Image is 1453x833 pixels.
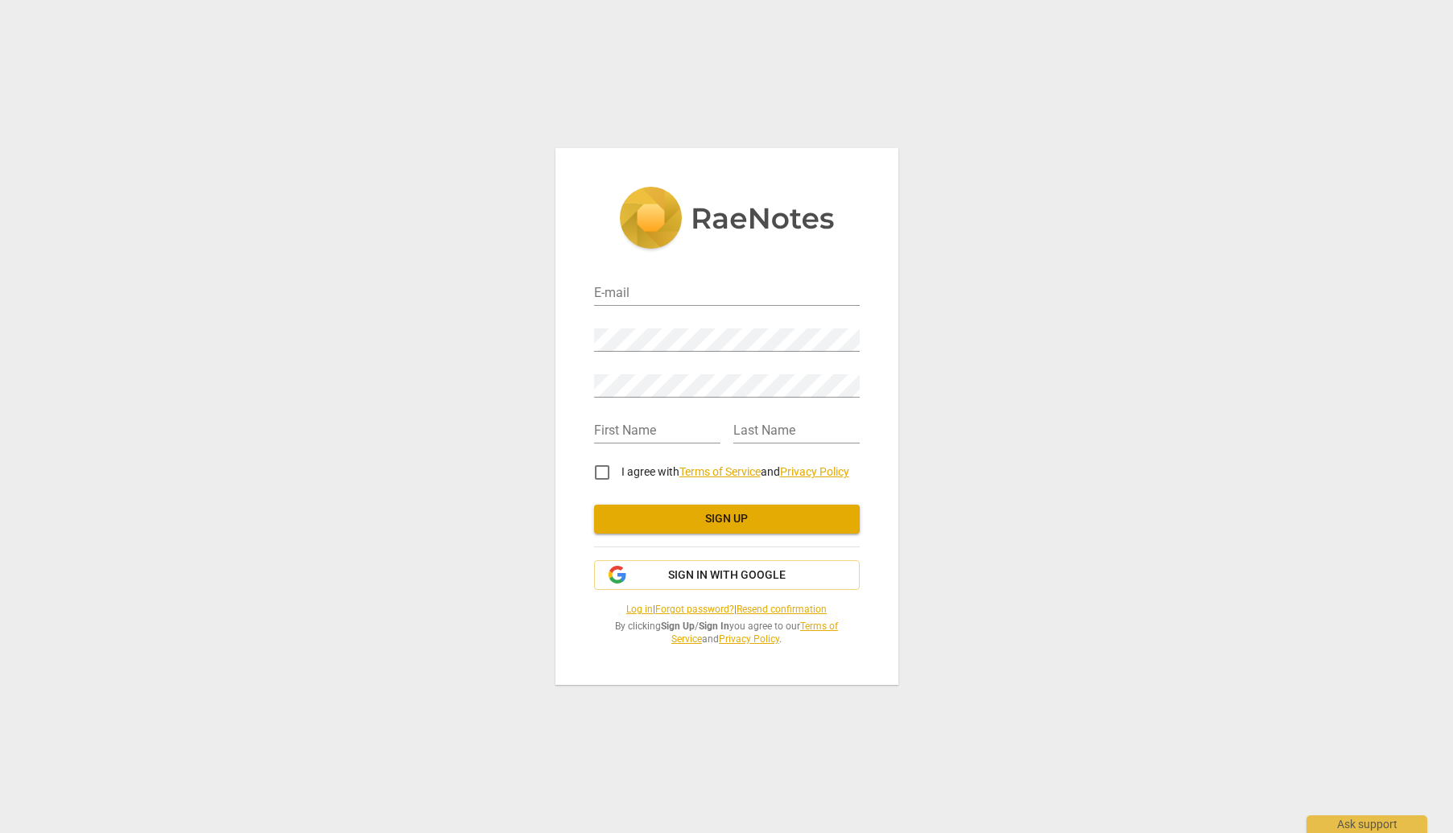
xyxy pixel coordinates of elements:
[719,633,779,645] a: Privacy Policy
[621,465,849,478] span: I agree with and
[619,187,835,253] img: 5ac2273c67554f335776073100b6d88f.svg
[699,621,729,632] b: Sign In
[626,604,653,615] a: Log in
[780,465,849,478] a: Privacy Policy
[594,620,860,646] span: By clicking / you agree to our and .
[679,465,761,478] a: Terms of Service
[607,511,847,527] span: Sign up
[655,604,734,615] a: Forgot password?
[594,505,860,534] button: Sign up
[661,621,695,632] b: Sign Up
[594,603,860,617] span: | |
[737,604,827,615] a: Resend confirmation
[1306,815,1427,833] div: Ask support
[668,567,786,584] span: Sign in with Google
[594,560,860,591] button: Sign in with Google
